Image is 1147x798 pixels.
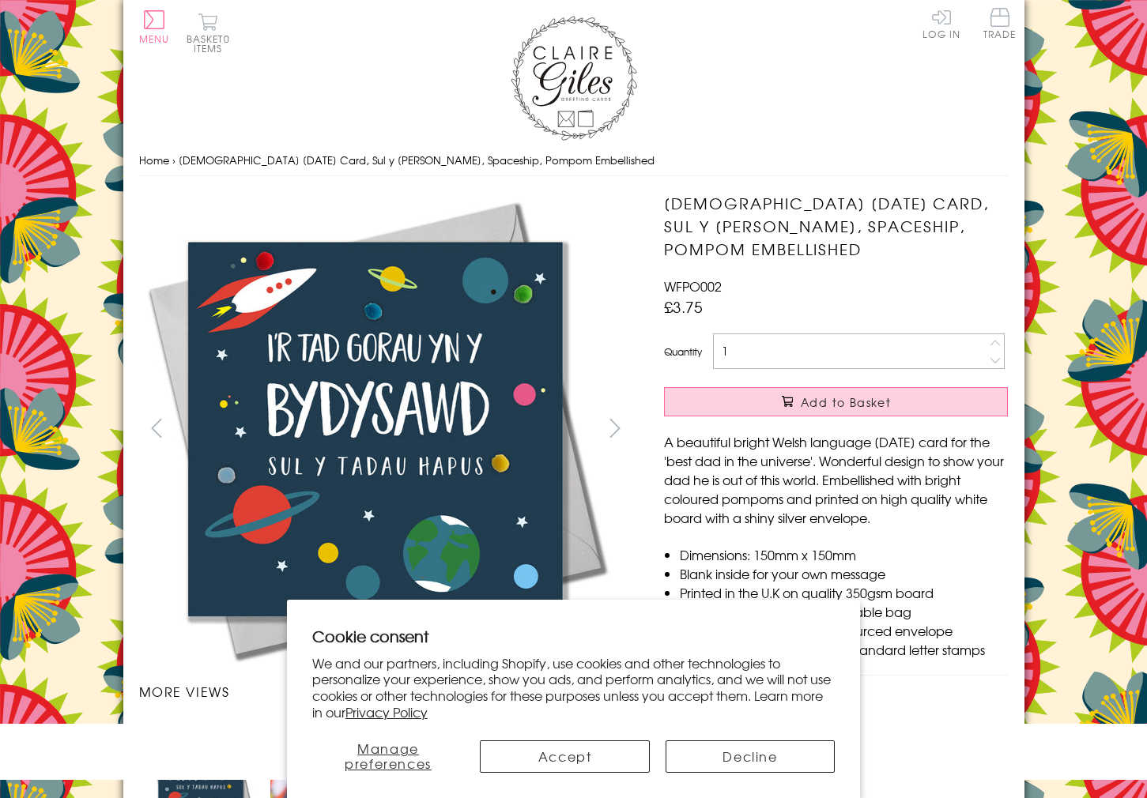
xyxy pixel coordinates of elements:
h1: [DEMOGRAPHIC_DATA] [DATE] Card, Sul y [PERSON_NAME], Spaceship, Pompom Embellished [664,192,1008,260]
span: Add to Basket [801,394,891,410]
h2: Cookie consent [312,625,836,647]
button: Basket0 items [187,13,230,53]
button: Accept [480,740,649,773]
p: A beautiful bright Welsh language [DATE] card for the 'best dad in the universe'. Wonderful desig... [664,432,1008,527]
img: Welsh Father's Day Card, Sul y Tadau Hapus, Spaceship, Pompom Embellished [632,192,1107,617]
button: prev [139,410,175,446]
li: Blank inside for your own message [680,564,1008,583]
img: Claire Giles Greetings Cards [511,16,637,141]
p: We and our partners, including Shopify, use cookies and other technologies to personalize your ex... [312,655,836,721]
button: Manage preferences [312,740,465,773]
span: › [172,152,175,168]
label: Quantity [664,344,702,359]
button: Decline [666,740,835,773]
a: Trade [983,8,1017,42]
button: Menu [139,10,170,43]
h3: More views [139,682,633,701]
img: Welsh Father's Day Card, Sul y Tadau Hapus, Spaceship, Pompom Embellished [138,192,613,666]
span: 0 items [194,32,230,55]
nav: breadcrumbs [139,145,1009,177]
a: Home [139,152,169,168]
button: next [597,410,632,446]
li: Dimensions: 150mm x 150mm [680,545,1008,564]
span: Manage preferences [345,739,432,773]
li: Printed in the U.K on quality 350gsm board [680,583,1008,602]
a: Log In [923,8,960,39]
a: Privacy Policy [345,702,428,721]
span: £3.75 [664,295,703,318]
span: [DEMOGRAPHIC_DATA] [DATE] Card, Sul y [PERSON_NAME], Spaceship, Pompom Embellished [179,152,655,168]
span: Trade [983,8,1017,39]
button: Add to Basket [664,387,1008,416]
span: WFPO002 [664,277,722,295]
span: Menu [139,32,170,46]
